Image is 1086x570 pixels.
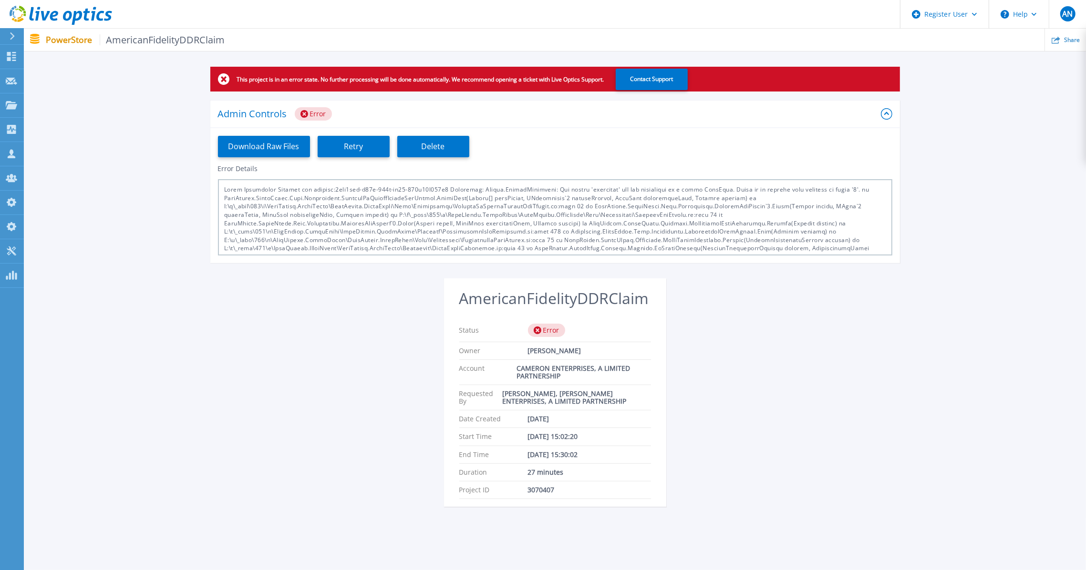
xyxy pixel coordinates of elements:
span: AmericanFidelityDDRClaim [100,34,225,45]
p: [DATE] 15:02:20 [528,433,578,440]
p: 3070407 [528,486,555,494]
button: Retry [318,136,390,157]
p: End Time [459,451,528,458]
p: Duration [459,468,528,476]
div: Error [295,107,332,121]
p: This project is in an error state. No further processing will be done automatically. We recommend... [237,76,604,83]
button: Delete [397,136,469,157]
div: Lorem Ipsumdolor Sitamet con adipisc:2eli1sed-d87e-944t-in25-870u10l057e8 Doloremag: Aliqua.Enima... [218,179,892,255]
button: Contact Support [616,69,688,90]
p: Requested By [459,390,502,405]
span: AN [1062,10,1073,18]
p: Start Time [459,433,528,440]
p: [PERSON_NAME], [PERSON_NAME] ENTERPRISES, A LIMITED PARTNERSHIP [502,390,651,405]
p: [DATE] 15:30:02 [528,451,578,458]
p: [PERSON_NAME] [528,347,581,355]
p: Admin Controls [218,109,287,119]
h3: Error Details [218,165,900,173]
p: PowerStore [46,34,225,45]
button: Download Raw Files [218,136,310,157]
p: Account [459,365,517,380]
p: CAMERON ENTERPRISES, A LIMITED PARTNERSHIP [517,365,651,380]
p: [DATE] [528,415,549,423]
p: Status [459,326,528,334]
div: Error [528,324,565,337]
span: Share [1064,37,1080,43]
p: Project ID [459,486,528,494]
h2: AmericanFidelityDDRClaim [459,290,651,307]
p: 27 minutes [528,468,564,476]
p: Date Created [459,415,528,423]
p: Owner [459,347,528,355]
